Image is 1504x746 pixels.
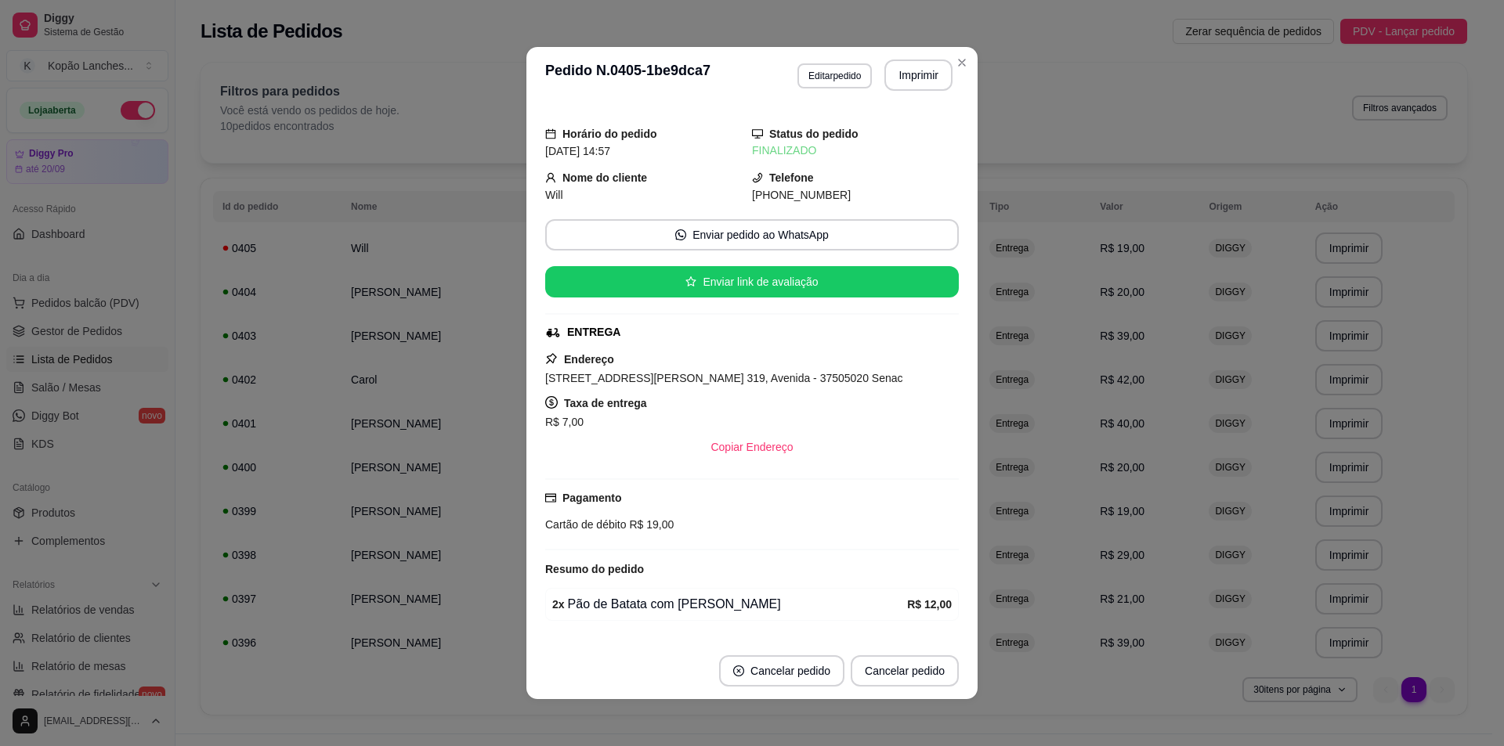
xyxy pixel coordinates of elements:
span: credit-card [545,492,556,503]
span: [PHONE_NUMBER] [752,189,851,201]
button: Close [949,50,974,75]
div: ENTREGA [567,324,620,341]
button: Imprimir [884,59,953,91]
span: [DATE] 14:57 [545,145,610,157]
strong: Pagamento [562,492,621,504]
div: Pão de Batata com [PERSON_NAME] [552,595,907,614]
span: calendar [545,128,556,139]
strong: Horário do pedido [562,128,657,140]
span: desktop [752,128,763,139]
strong: R$ 12,00 [907,598,952,611]
button: Cancelar pedido [851,655,959,687]
span: star [685,276,696,287]
span: [STREET_ADDRESS][PERSON_NAME] 319, Avenida - 37505020 Senac [545,372,903,384]
span: R$ 19,00 [627,518,674,531]
strong: Status do pedido [769,128,859,140]
strong: 2 x [552,598,565,611]
span: phone [752,172,763,183]
button: Copiar Endereço [698,431,805,463]
button: Editarpedido [797,63,872,88]
div: FINALIZADO [752,142,959,159]
button: close-circleCancelar pedido [719,655,844,687]
strong: Resumo do pedido [545,563,644,575]
h3: Pedido N. 0405-1be9dca7 [545,59,710,91]
button: whats-appEnviar pedido ao WhatsApp [545,219,959,250]
span: R$ 7,00 [545,416,584,428]
span: Cartão de débito [545,518,627,531]
span: close-circle [733,665,744,676]
strong: Endereço [564,353,614,366]
strong: Nome do cliente [562,171,647,184]
strong: Taxa de entrega [564,397,647,409]
button: starEnviar link de avaliação [545,266,959,297]
span: user [545,172,556,183]
strong: Telefone [769,171,814,184]
span: Will [545,189,563,201]
span: whats-app [675,229,686,240]
span: pushpin [545,352,558,365]
span: dollar [545,396,558,409]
